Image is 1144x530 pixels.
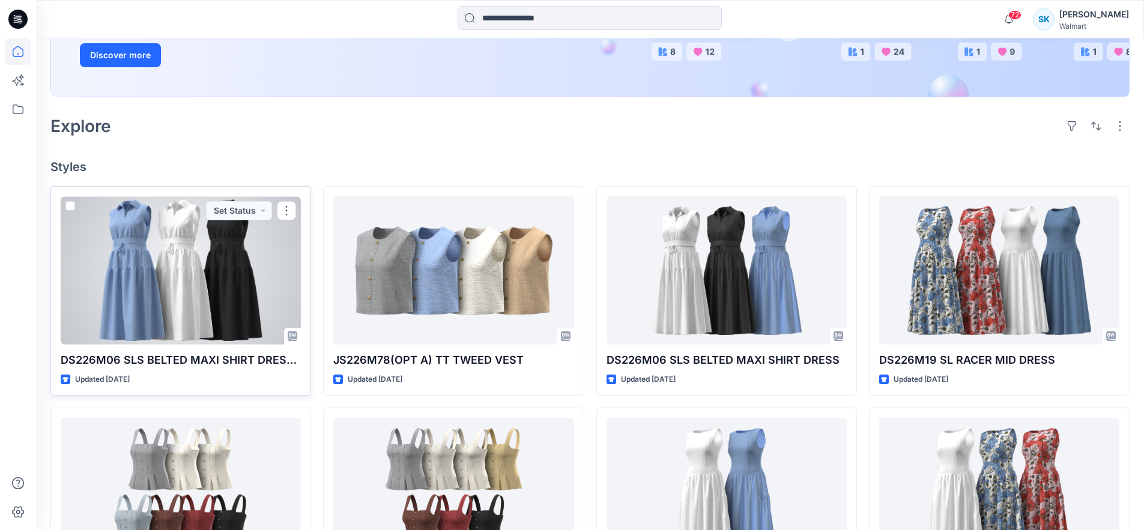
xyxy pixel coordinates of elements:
span: 72 [1008,10,1021,20]
a: DS226M19 SL RACER MID DRESS [879,196,1119,345]
div: [PERSON_NAME] [1059,7,1129,22]
div: Walmart [1059,22,1129,31]
div: SK [1033,8,1055,30]
p: DS226M06 SLS BELTED MAXI SHIRT DRESS [607,352,847,369]
p: Updated [DATE] [75,373,130,386]
p: Updated [DATE] [348,373,402,386]
button: Discover more [80,43,161,67]
p: JS226M78(OPT A) TT TWEED VEST [333,352,574,369]
p: Updated [DATE] [894,373,948,386]
h4: Styles [50,160,1130,174]
h2: Explore [50,116,111,136]
a: JS226M78(OPT A) TT TWEED VEST [333,196,574,345]
p: Updated [DATE] [621,373,676,386]
p: DS226M19 SL RACER MID DRESS [879,352,1119,369]
p: DS226M06 SLS BELTED MAXI SHIRT DRESS 08.27 [61,352,301,369]
a: DS226M06 SLS BELTED MAXI SHIRT DRESS 08.27 [61,196,301,345]
a: Discover more [80,43,350,67]
a: DS226M06 SLS BELTED MAXI SHIRT DRESS [607,196,847,345]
